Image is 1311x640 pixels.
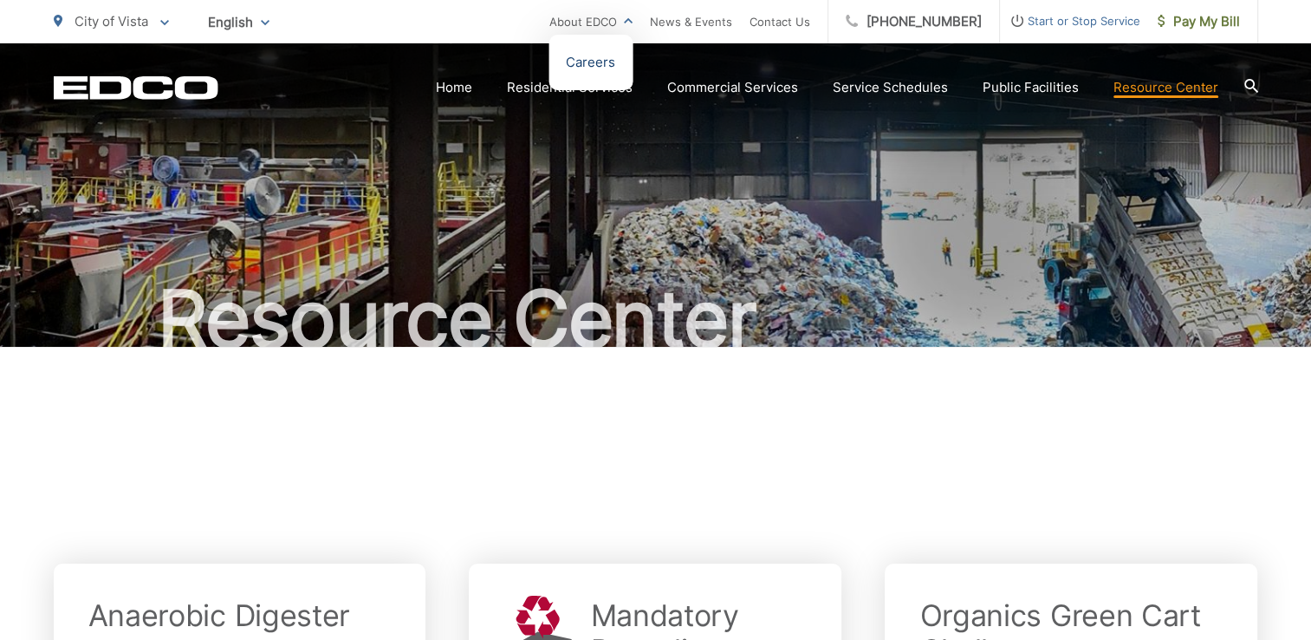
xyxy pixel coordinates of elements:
a: Commercial Services [667,77,798,98]
a: Home [436,77,472,98]
a: Public Facilities [983,77,1079,98]
h2: Anaerobic Digester [88,598,351,633]
a: Service Schedules [833,77,948,98]
a: News & Events [650,11,732,32]
a: EDCD logo. Return to the homepage. [54,75,218,100]
span: English [195,7,282,37]
a: Resource Center [1113,77,1218,98]
span: Pay My Bill [1158,11,1240,32]
a: Contact Us [750,11,810,32]
a: About EDCO [549,11,633,32]
h1: Resource Center [54,276,1258,362]
a: Residential Services [507,77,633,98]
a: Careers [566,52,615,73]
span: City of Vista [75,13,148,29]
